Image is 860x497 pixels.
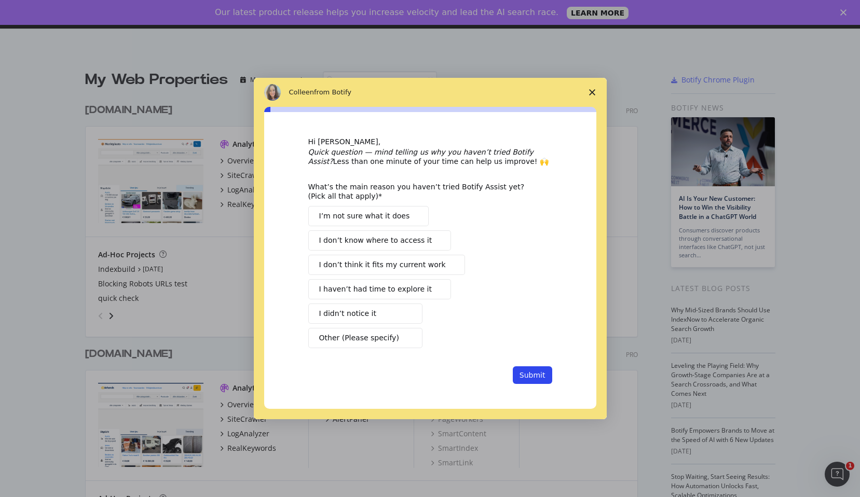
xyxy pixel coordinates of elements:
button: I’m not sure what it does [308,206,429,226]
button: Other (Please specify) [308,328,422,348]
span: I didn’t notice it [319,308,376,319]
div: Less than one minute of your time can help us improve! 🙌 [308,147,552,166]
button: I don’t think it fits my current work [308,255,465,275]
span: from Botify [314,88,351,96]
span: I don’t think it fits my current work [319,259,446,270]
div: Close [840,9,851,16]
span: Close survey [578,78,607,107]
i: Quick question — mind telling us why you haven’t tried Botify Assist? [308,148,534,165]
div: Our latest product release helps you increase velocity and lead the AI search race. [215,7,558,18]
button: Submit [513,366,552,384]
div: What’s the main reason you haven’t tried Botify Assist yet? (Pick all that apply) [308,182,537,201]
span: I haven’t had time to explore it [319,284,432,295]
span: I’m not sure what it does [319,211,410,222]
button: I don’t know where to access it [308,230,452,251]
span: I don’t know where to access it [319,235,432,246]
span: Colleen [289,88,315,96]
a: LEARN MORE [567,7,629,19]
div: Hi [PERSON_NAME], [308,137,552,147]
button: I haven’t had time to explore it [308,279,451,299]
button: I didn’t notice it [308,303,422,324]
img: Profile image for Colleen [264,84,281,101]
span: Other (Please specify) [319,333,399,343]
